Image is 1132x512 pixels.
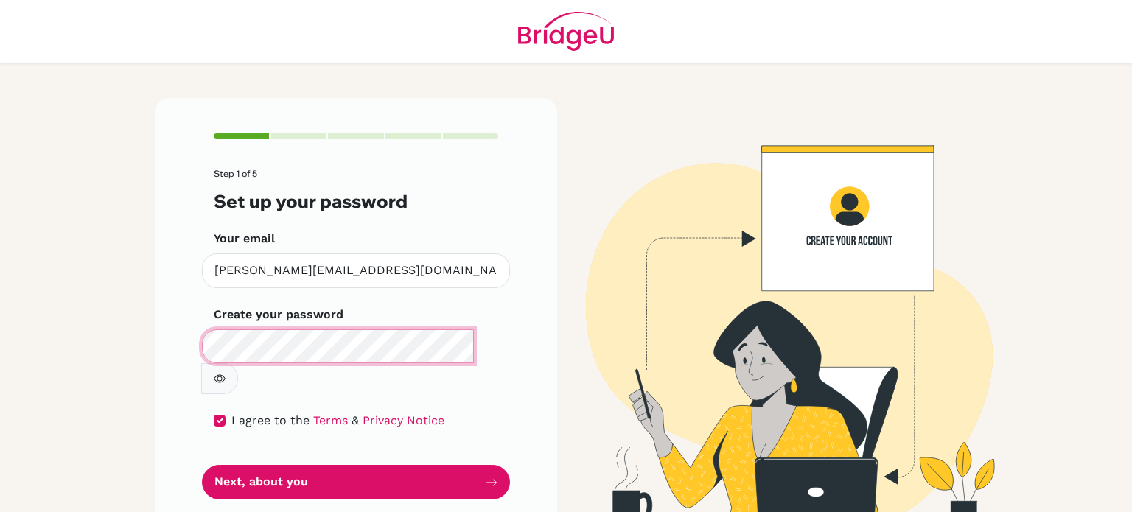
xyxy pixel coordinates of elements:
[202,465,510,499] button: Next, about you
[313,413,348,427] a: Terms
[214,191,498,212] h3: Set up your password
[363,413,444,427] a: Privacy Notice
[214,230,275,248] label: Your email
[202,253,510,288] input: Insert your email*
[231,413,310,427] span: I agree to the
[352,413,359,427] span: &
[214,306,343,323] label: Create your password
[214,168,257,179] span: Step 1 of 5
